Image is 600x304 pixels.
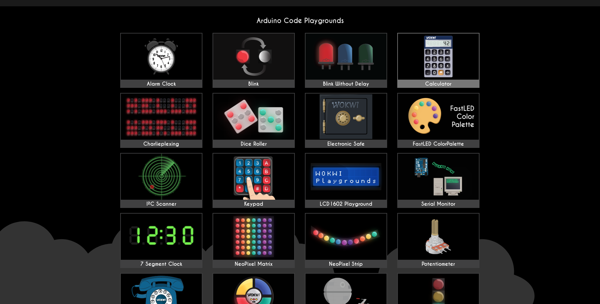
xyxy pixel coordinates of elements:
[120,93,202,148] a: Charlieplexing
[121,94,202,140] img: Charlieplexing
[121,33,202,80] img: Alarm Clock
[397,33,479,88] a: Calculator
[306,33,387,80] img: Blink Without Delay
[397,213,479,268] a: Potentiometer
[121,141,202,147] div: Charlieplexing
[121,201,202,207] div: I²C Scanner
[306,214,387,260] img: NeoPixel Strip
[398,154,479,200] img: Serial Monitor
[397,93,479,148] a: FastLED ColorPalette
[398,141,479,147] div: FastLED ColorPalette
[213,213,295,268] a: NeoPixel Matrix
[306,81,387,87] div: Blink Without Delay
[213,261,294,267] div: NeoPixel Matrix
[213,154,294,200] img: Keypad
[213,214,294,260] img: NeoPixel Matrix
[306,141,387,147] div: Electronic Safe
[398,33,479,80] img: Calculator
[121,154,202,200] img: I²C Scanner
[398,201,479,207] div: Serial Monitor
[213,93,295,148] a: Dice Roller
[213,201,294,207] div: Keypad
[305,33,387,88] a: Blink Without Delay
[305,93,387,148] a: Electronic Safe
[398,94,479,140] img: FastLED ColorPalette
[398,261,479,267] div: Potentiometer
[213,94,294,140] img: Dice Roller
[306,201,387,207] div: LCD1602 Playground
[213,153,295,208] a: Keypad
[306,154,387,200] img: LCD1602 Playground
[121,214,202,260] img: 7 Segment Clock
[121,261,202,267] div: 7 Segment Clock
[305,213,387,268] a: NeoPixel Strip
[120,213,202,268] a: 7 Segment Clock
[305,153,387,208] a: LCD1602 Playground
[397,153,479,208] a: Serial Monitor
[120,153,202,208] a: I²C Scanner
[213,141,294,147] div: Dice Roller
[120,33,202,88] a: Alarm Clock
[213,33,295,88] a: Blink
[398,81,479,87] div: Calculator
[213,33,294,80] img: Blink
[306,94,387,140] img: Electronic Safe
[115,16,485,25] h2: Arduino Code Playgrounds
[306,261,387,267] div: NeoPixel Strip
[398,214,479,260] img: Potentiometer
[121,81,202,87] div: Alarm Clock
[213,81,294,87] div: Blink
